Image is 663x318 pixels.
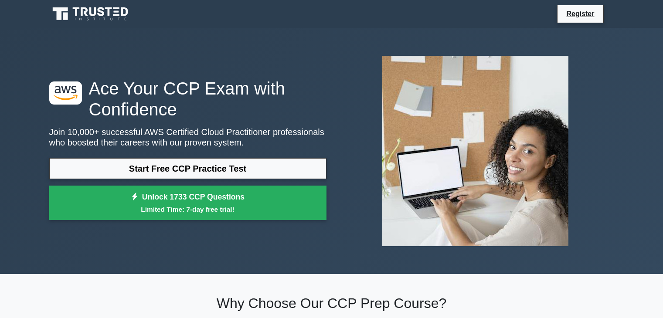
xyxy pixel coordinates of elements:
[49,158,326,179] a: Start Free CCP Practice Test
[561,8,599,19] a: Register
[49,127,326,148] p: Join 10,000+ successful AWS Certified Cloud Practitioner professionals who boosted their careers ...
[49,186,326,220] a: Unlock 1733 CCP QuestionsLimited Time: 7-day free trial!
[49,295,614,311] h2: Why Choose Our CCP Prep Course?
[60,204,316,214] small: Limited Time: 7-day free trial!
[49,78,326,120] h1: Ace Your CCP Exam with Confidence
